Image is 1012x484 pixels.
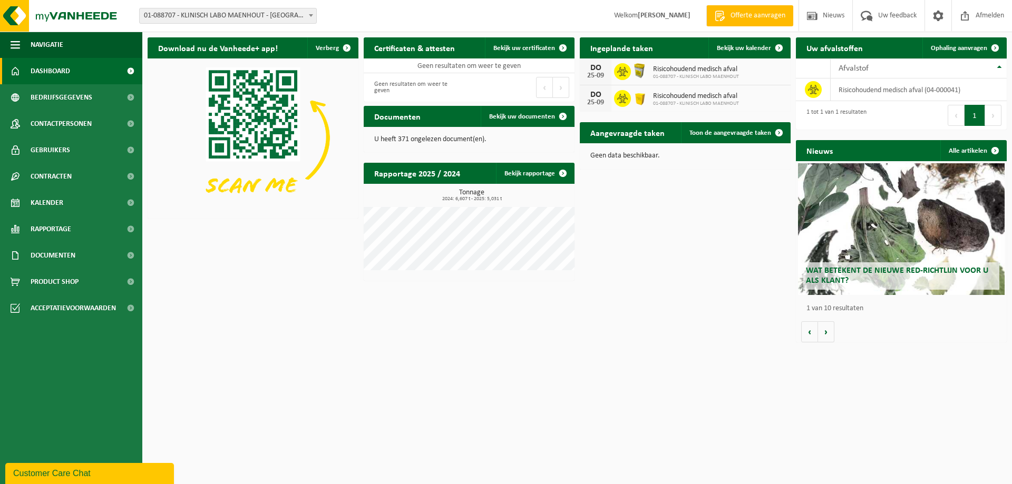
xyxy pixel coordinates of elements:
[717,45,771,52] span: Bekijk uw kalender
[708,37,790,58] a: Bekijk uw kalender
[369,189,575,202] h3: Tonnage
[706,5,793,26] a: Offerte aanvragen
[689,130,771,136] span: Toon de aangevraagde taken
[728,11,788,21] span: Offerte aanvragen
[31,111,92,137] span: Contactpersonen
[653,101,739,107] span: 01-088707 - KLINISCH LABO MAENHOUT
[940,140,1006,161] a: Alle artikelen
[580,122,675,143] h2: Aangevraagde taken
[818,321,834,342] button: Volgende
[496,163,573,184] a: Bekijk rapportage
[590,152,780,160] p: Geen data beschikbaar.
[839,64,869,73] span: Afvalstof
[31,137,70,163] span: Gebruikers
[307,37,357,58] button: Verberg
[931,45,987,52] span: Ophaling aanvragen
[831,78,1007,101] td: risicohoudend medisch afval (04-000041)
[801,104,867,127] div: 1 tot 1 van 1 resultaten
[31,295,116,321] span: Acceptatievoorwaarden
[585,91,606,99] div: DO
[965,105,985,126] button: 1
[536,77,553,98] button: Previous
[631,88,649,106] img: LP-SB-00050-HPE-22
[585,64,606,72] div: DO
[638,12,690,19] strong: [PERSON_NAME]
[31,242,75,269] span: Documenten
[806,266,988,285] span: Wat betekent de nieuwe RED-richtlijn voor u als klant?
[148,37,288,58] h2: Download nu de Vanheede+ app!
[316,45,339,52] span: Verberg
[364,106,431,126] h2: Documenten
[369,196,575,202] span: 2024: 6,607 t - 2025: 5,031 t
[140,8,316,23] span: 01-088707 - KLINISCH LABO MAENHOUT - WAREGEM
[485,37,573,58] a: Bekijk uw certificaten
[364,163,471,183] h2: Rapportage 2025 / 2024
[31,58,70,84] span: Dashboard
[796,140,843,161] h2: Nieuws
[481,106,573,127] a: Bekijk uw documenten
[653,74,739,80] span: 01-088707 - KLINISCH LABO MAENHOUT
[580,37,664,58] h2: Ingeplande taken
[948,105,965,126] button: Previous
[374,136,564,143] p: U heeft 371 ongelezen document(en).
[985,105,1001,126] button: Next
[798,163,1005,295] a: Wat betekent de nieuwe RED-richtlijn voor u als klant?
[489,113,555,120] span: Bekijk uw documenten
[922,37,1006,58] a: Ophaling aanvragen
[31,269,79,295] span: Product Shop
[364,58,575,73] td: Geen resultaten om weer te geven
[31,84,92,111] span: Bedrijfsgegevens
[31,163,72,190] span: Contracten
[364,37,465,58] h2: Certificaten & attesten
[585,72,606,80] div: 25-09
[31,190,63,216] span: Kalender
[493,45,555,52] span: Bekijk uw certificaten
[801,321,818,342] button: Vorige
[796,37,873,58] h2: Uw afvalstoffen
[653,65,739,74] span: Risicohoudend medisch afval
[653,92,739,101] span: Risicohoudend medisch afval
[553,77,569,98] button: Next
[31,32,63,58] span: Navigatie
[139,8,317,24] span: 01-088707 - KLINISCH LABO MAENHOUT - WAREGEM
[31,216,71,242] span: Rapportage
[369,76,464,99] div: Geen resultaten om weer te geven
[585,99,606,106] div: 25-09
[5,461,176,484] iframe: chat widget
[631,62,649,80] img: LP-SB-00045-CRB-21
[806,305,1001,312] p: 1 van 10 resultaten
[148,58,358,216] img: Download de VHEPlus App
[681,122,790,143] a: Toon de aangevraagde taken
